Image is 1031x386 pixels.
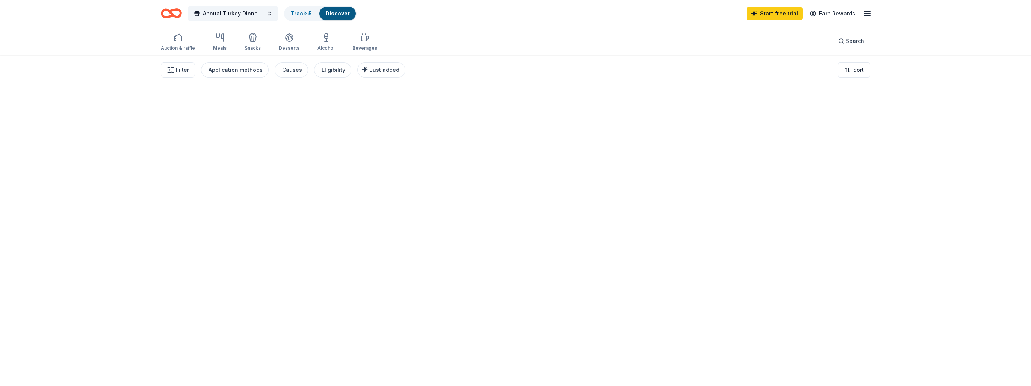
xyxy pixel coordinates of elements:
button: Auction & raffle [161,30,195,55]
div: Snacks [245,45,261,51]
button: Sort [838,62,870,78]
div: Alcohol [317,45,334,51]
button: Filter [161,62,195,78]
a: Start free trial [747,7,803,20]
button: Application methods [201,62,269,78]
button: Snacks [245,30,261,55]
a: Home [161,5,182,22]
a: Earn Rewards [806,7,860,20]
a: Track· 5 [291,10,312,17]
div: Application methods [209,65,263,74]
button: Beverages [352,30,377,55]
div: Beverages [352,45,377,51]
button: Meals [213,30,227,55]
button: Annual Turkey Dinner Raffle [188,6,278,21]
button: Causes [275,62,308,78]
button: Search [832,33,870,49]
button: Eligibility [314,62,351,78]
div: Desserts [279,45,299,51]
span: Sort [853,65,864,74]
a: Discover [325,10,350,17]
button: Alcohol [317,30,334,55]
span: Search [846,36,864,46]
button: Desserts [279,30,299,55]
button: Track· 5Discover [284,6,357,21]
span: Just added [369,67,399,73]
div: Eligibility [322,65,345,74]
button: Just added [357,62,405,78]
div: Causes [282,65,302,74]
div: Meals [213,45,227,51]
span: Annual Turkey Dinner Raffle [203,9,263,18]
div: Auction & raffle [161,45,195,51]
span: Filter [176,65,189,74]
